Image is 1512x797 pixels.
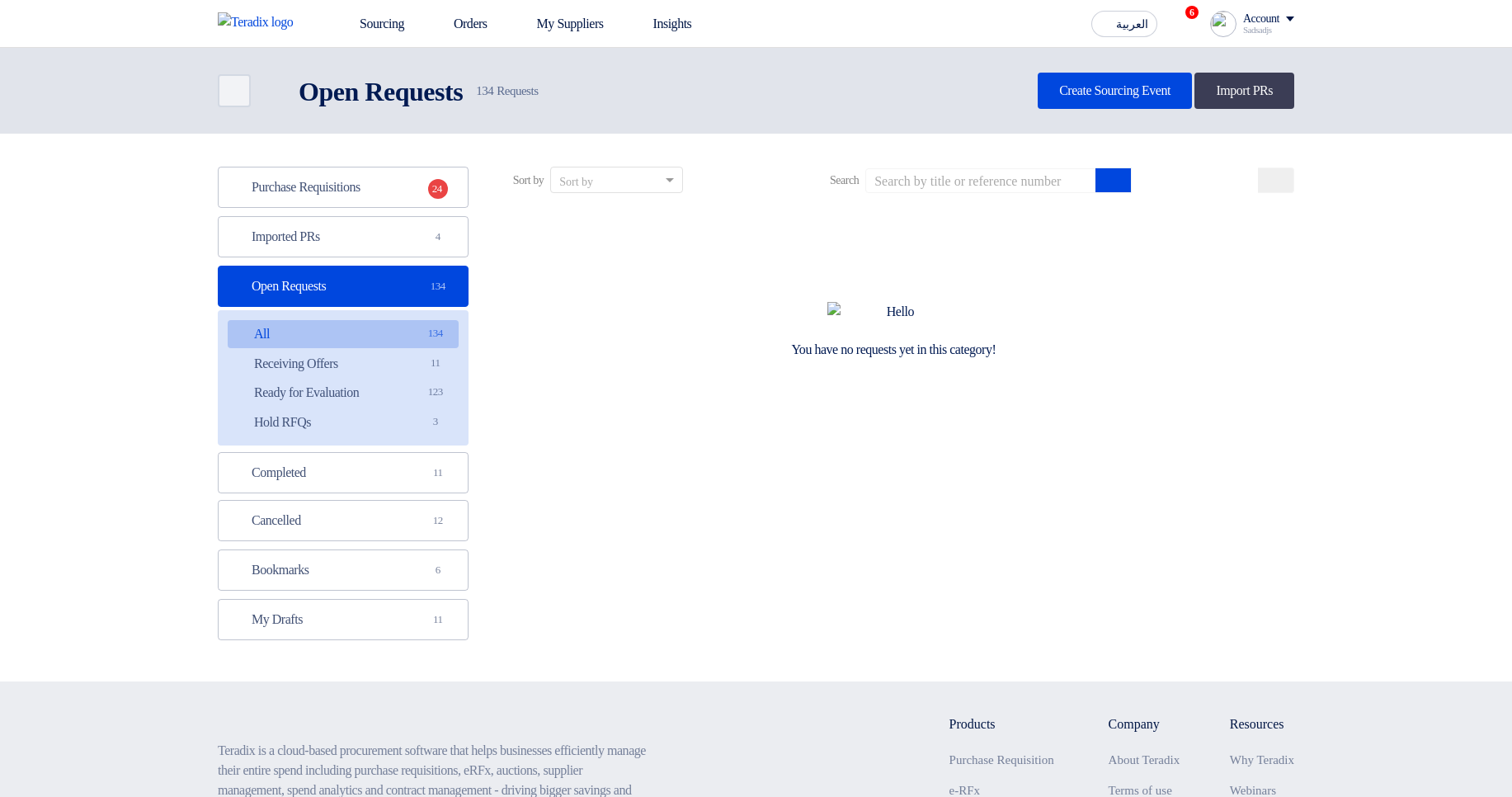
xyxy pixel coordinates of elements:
[218,500,469,541] a: Cancelled12
[1109,753,1180,766] a: About Teradix
[1230,714,1294,734] li: Resources
[1116,19,1148,31] span: العربية
[1243,12,1279,26] div: Account
[827,302,959,322] img: Hello
[228,350,459,378] a: Receiving Offers
[428,179,448,199] span: 24
[1230,784,1276,797] a: Webinars
[218,216,469,257] a: Imported PRs4
[417,6,501,42] a: Orders
[791,342,996,359] div: You have no requests yet in this category!
[1109,714,1181,734] li: Company
[1091,11,1157,37] button: العربية
[501,6,617,42] a: My Suppliers
[299,75,463,108] h2: Open Requests
[426,325,445,342] span: 134
[476,84,493,97] span: 134
[949,714,1060,734] li: Products
[428,229,448,245] span: 4
[218,266,469,307] a: Open Requests134
[218,452,469,493] a: Completed11
[1194,73,1294,109] a: Import PRs
[428,465,448,481] span: 11
[1230,753,1294,766] a: Why Teradix
[476,82,538,101] span: Requests
[830,172,859,189] span: Search
[218,12,304,32] img: Teradix logo
[428,512,448,529] span: 12
[323,6,417,42] a: Sourcing
[426,384,445,401] span: 123
[426,355,445,372] span: 11
[559,173,593,191] div: Sort by
[1210,11,1236,37] img: profile_test.png
[218,167,469,208] a: Purchase Requisitions24
[1038,73,1192,109] a: Create Sourcing Event
[228,408,459,436] a: Hold RFQs
[428,611,448,628] span: 11
[428,562,448,578] span: 6
[228,320,459,348] a: All
[865,168,1096,193] input: Search by title or reference number
[1243,26,1294,35] div: Sadsadjs
[617,6,705,42] a: Insights
[1109,784,1172,797] a: Terms of use
[426,413,445,431] span: 3
[1185,6,1199,19] span: 6
[949,753,1054,766] a: Purchase Requisition
[228,379,459,407] a: Ready for Evaluation
[513,172,544,189] span: Sort by
[218,599,469,640] a: My Drafts11
[949,784,981,797] a: e-RFx
[218,549,469,591] a: Bookmarks6
[428,278,448,295] span: 134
